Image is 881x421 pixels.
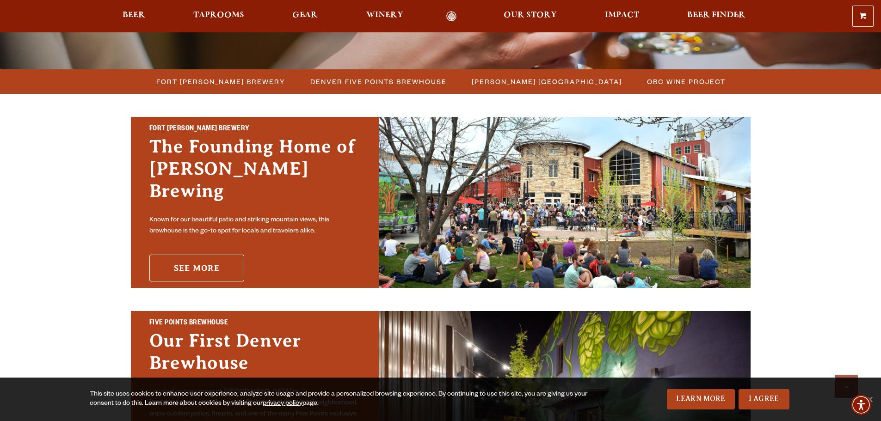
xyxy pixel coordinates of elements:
[434,11,469,22] a: Odell Home
[149,215,360,237] p: Known for our beautiful patio and striking mountain views, this brewhouse is the go-to spot for l...
[687,12,745,19] span: Beer Finder
[379,117,751,288] img: Fort Collins Brewery & Taproom'
[151,75,290,88] a: Fort [PERSON_NAME] Brewery
[149,135,360,211] h3: The Founding Home of [PERSON_NAME] Brewing
[123,12,145,19] span: Beer
[117,11,151,22] a: Beer
[366,12,403,19] span: Winery
[193,12,244,19] span: Taprooms
[286,11,324,22] a: Gear
[681,11,752,22] a: Beer Finder
[292,12,318,19] span: Gear
[498,11,563,22] a: Our Story
[149,329,360,383] h3: Our First Denver Brewhouse
[647,75,726,88] span: OBC Wine Project
[641,75,730,88] a: OBC Wine Project
[599,11,645,22] a: Impact
[149,123,360,135] h2: Fort [PERSON_NAME] Brewery
[667,389,735,409] a: Learn More
[156,75,285,88] span: Fort [PERSON_NAME] Brewery
[263,400,302,408] a: privacy policy
[149,255,244,281] a: See More
[472,75,622,88] span: [PERSON_NAME] [GEOGRAPHIC_DATA]
[305,75,451,88] a: Denver Five Points Brewhouse
[187,11,250,22] a: Taprooms
[466,75,627,88] a: [PERSON_NAME] [GEOGRAPHIC_DATA]
[360,11,409,22] a: Winery
[90,390,591,409] div: This site uses cookies to enhance user experience, analyze site usage and provide a personalized ...
[310,75,447,88] span: Denver Five Points Brewhouse
[851,395,871,415] div: Accessibility Menu
[739,389,789,409] a: I Agree
[835,375,858,398] a: Scroll to top
[605,12,639,19] span: Impact
[504,12,557,19] span: Our Story
[149,317,360,329] h2: Five Points Brewhouse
